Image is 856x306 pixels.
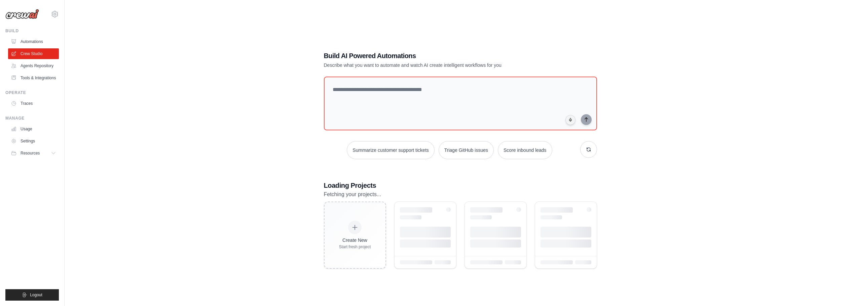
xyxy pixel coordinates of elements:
[8,73,59,83] a: Tools & Integrations
[8,148,59,159] button: Resources
[8,98,59,109] a: Traces
[5,116,59,121] div: Manage
[324,62,550,69] p: Describe what you want to automate and watch AI create intelligent workflows for you
[8,48,59,59] a: Crew Studio
[8,136,59,146] a: Settings
[5,28,59,34] div: Build
[8,124,59,134] a: Usage
[324,190,597,199] p: Fetching your projects...
[565,115,575,125] button: Click to speak your automation idea
[5,289,59,301] button: Logout
[339,237,371,244] div: Create New
[324,51,550,60] h1: Build AI Powered Automations
[8,36,59,47] a: Automations
[439,141,494,159] button: Triage GitHub issues
[498,141,552,159] button: Score inbound leads
[324,181,597,190] h3: Loading Projects
[5,90,59,95] div: Operate
[21,150,40,156] span: Resources
[347,141,434,159] button: Summarize customer support tickets
[8,60,59,71] a: Agents Repository
[30,292,42,298] span: Logout
[5,9,39,19] img: Logo
[339,244,371,250] div: Start fresh project
[580,141,597,158] button: Get new suggestions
